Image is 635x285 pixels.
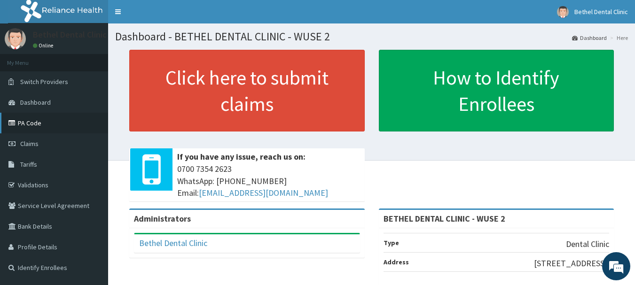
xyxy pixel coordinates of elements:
b: Type [384,239,399,247]
span: Claims [20,139,39,148]
strong: BETHEL DENTAL CLINIC - WUSE 2 [384,213,505,224]
span: We're online! [55,84,130,178]
span: 0700 7354 2623 WhatsApp: [PHONE_NUMBER] Email: [177,163,360,199]
li: Here [608,34,628,42]
textarea: Type your message and hit 'Enter' [5,187,179,220]
span: Tariffs [20,160,37,169]
a: Dashboard [572,34,607,42]
b: Administrators [134,213,191,224]
img: User Image [5,28,26,49]
a: How to Identify Enrollees [379,50,614,131]
a: Bethel Dental Clinic [139,238,207,248]
div: Chat with us now [49,53,158,65]
p: Dental Clinic [566,238,609,250]
p: [STREET_ADDRESS]. [534,257,609,270]
div: Minimize live chat window [154,5,177,27]
p: Bethel Dental Clinic [33,31,107,39]
a: Online [33,42,55,49]
span: Bethel Dental Clinic [574,8,628,16]
img: d_794563401_company_1708531726252_794563401 [17,47,38,70]
b: Address [384,258,409,266]
span: Dashboard [20,98,51,107]
img: User Image [557,6,569,18]
a: Click here to submit claims [129,50,365,131]
b: If you have any issue, reach us on: [177,151,306,162]
h1: Dashboard - BETHEL DENTAL CLINIC - WUSE 2 [115,31,628,43]
span: Switch Providers [20,77,68,86]
a: [EMAIL_ADDRESS][DOMAIN_NAME] [199,187,328,198]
